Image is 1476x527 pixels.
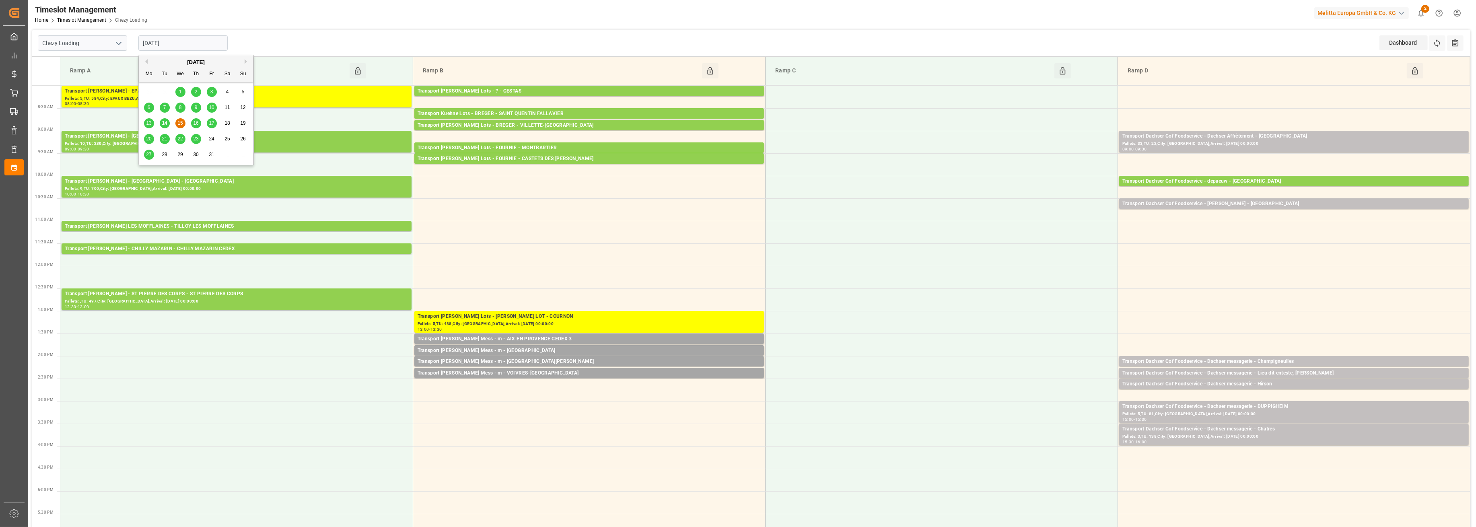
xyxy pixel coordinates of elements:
[162,120,167,126] span: 14
[65,185,408,192] div: Pallets: 9,TU: 700,City: [GEOGRAPHIC_DATA],Arrival: [DATE] 00:00:00
[38,420,54,424] span: 3:30 PM
[418,118,761,125] div: Pallets: 4,TU: 56,City: [GEOGRAPHIC_DATA][PERSON_NAME],Arrival: [DATE] 00:00:00
[144,150,154,160] div: Choose Monday, October 27th, 2025
[175,87,185,97] div: Choose Wednesday, October 1st, 2025
[138,35,228,51] input: DD-MM-YYYY
[1122,369,1466,377] div: Transport Dachser Cof Foodservice - Dachser messagerie - Lieu dit enteste, [PERSON_NAME]
[207,150,217,160] div: Choose Friday, October 31st, 2025
[226,89,229,95] span: 4
[160,134,170,144] div: Choose Tuesday, October 21st, 2025
[1134,147,1135,151] div: -
[222,134,233,144] div: Choose Saturday, October 25th, 2025
[38,127,54,132] span: 9:00 AM
[1122,140,1466,147] div: Pallets: 33,TU: 22,City: [GEOGRAPHIC_DATA],Arrival: [DATE] 00:00:00
[224,120,230,126] span: 18
[1122,411,1466,418] div: Pallets: 5,TU: 81,City: [GEOGRAPHIC_DATA],Arrival: [DATE] 00:00:00
[1122,177,1466,185] div: Transport Dachser Cof Foodservice - depaeuw - [GEOGRAPHIC_DATA]
[35,17,48,23] a: Home
[210,89,213,95] span: 3
[1314,5,1412,21] button: Melitta Europa GmbH & Co. KG
[65,147,76,151] div: 09:00
[65,245,408,253] div: Transport [PERSON_NAME] - CHILLY MAZARIN - CHILLY MAZARIN CEDEX
[195,89,198,95] span: 2
[418,377,761,384] div: Pallets: ,TU: 70,City: [GEOGRAPHIC_DATA],Arrival: [DATE] 00:00:00
[418,155,761,163] div: Transport [PERSON_NAME] Lots - FOURNIE - CASTETS DES [PERSON_NAME]
[1122,200,1466,208] div: Transport Dachser Cof Foodservice - [PERSON_NAME] - [GEOGRAPHIC_DATA]
[78,305,89,309] div: 13:00
[177,152,183,157] span: 29
[238,118,248,128] div: Choose Sunday, October 19th, 2025
[193,152,198,157] span: 30
[418,366,761,373] div: Pallets: ,TU: 33,City: [GEOGRAPHIC_DATA][PERSON_NAME],Arrival: [DATE] 00:00:00
[162,136,167,142] span: 21
[1430,4,1448,22] button: Help Center
[418,313,761,321] div: Transport [PERSON_NAME] Lots - [PERSON_NAME] LOT - COURNON
[1135,440,1147,444] div: 16:00
[1122,440,1134,444] div: 15:30
[1122,377,1466,384] div: Pallets: 1,TU: 23,City: Lieu dit [GEOGRAPHIC_DATA], [GEOGRAPHIC_DATA],Arrival: [DATE] 00:00:00
[144,103,154,113] div: Choose Monday, October 6th, 2025
[65,253,408,260] div: Pallets: ,TU: 900,City: [GEOGRAPHIC_DATA] MAZARIN CEDEX,Arrival: [DATE] 00:00:00
[418,355,761,362] div: Pallets: 1,TU: 7,City: [GEOGRAPHIC_DATA],Arrival: [DATE] 00:00:00
[143,59,148,64] button: Previous Month
[418,152,761,159] div: Pallets: 5,TU: 190,City: MONTBARTIER,Arrival: [DATE] 00:00:00
[418,95,761,102] div: Pallets: 17,TU: 156,City: [GEOGRAPHIC_DATA],Arrival: [DATE] 00:00:00
[418,130,761,136] div: Pallets: 3,TU: 637,City: [GEOGRAPHIC_DATA],Arrival: [DATE] 00:00:00
[1134,440,1135,444] div: -
[179,89,182,95] span: 1
[38,150,54,154] span: 9:30 AM
[35,195,54,199] span: 10:30 AM
[35,285,54,289] span: 12:30 PM
[1122,433,1466,440] div: Pallets: 3,TU: 138,City: [GEOGRAPHIC_DATA],Arrival: [DATE] 00:00:00
[38,375,54,379] span: 2:30 PM
[1122,208,1466,215] div: Pallets: 14,TU: 153,City: [GEOGRAPHIC_DATA],Arrival: [DATE] 00:00:00
[38,488,54,492] span: 5:00 PM
[1134,418,1135,421] div: -
[35,240,54,244] span: 11:30 AM
[238,69,248,79] div: Su
[193,120,198,126] span: 16
[772,63,1055,78] div: Ramp C
[65,192,76,196] div: 10:00
[65,298,408,305] div: Pallets: ,TU: 497,City: [GEOGRAPHIC_DATA],Arrival: [DATE] 00:00:00
[191,118,201,128] div: Choose Thursday, October 16th, 2025
[146,120,151,126] span: 13
[65,87,408,95] div: Transport [PERSON_NAME] - EPAUX BEZU - EPAUX BEZU
[160,69,170,79] div: Tu
[177,136,183,142] span: 22
[1122,388,1466,395] div: Pallets: 2,TU: 9,City: [GEOGRAPHIC_DATA],Arrival: [DATE] 00:00:00
[209,152,214,157] span: 31
[418,121,761,130] div: Transport [PERSON_NAME] Lots - BREGER - VILLETTE-[GEOGRAPHIC_DATA]
[418,369,761,377] div: Transport [PERSON_NAME] Mess - m - VOIVRES-[GEOGRAPHIC_DATA]
[240,105,245,110] span: 12
[1122,380,1466,388] div: Transport Dachser Cof Foodservice - Dachser messagerie - Hirson
[1122,147,1134,151] div: 09:00
[418,327,429,331] div: 13:00
[420,63,702,78] div: Ramp B
[242,89,245,95] span: 5
[179,105,182,110] span: 8
[38,330,54,334] span: 1:30 PM
[175,134,185,144] div: Choose Wednesday, October 22nd, 2025
[175,69,185,79] div: We
[209,136,214,142] span: 24
[160,150,170,160] div: Choose Tuesday, October 28th, 2025
[65,102,76,105] div: 08:00
[222,103,233,113] div: Choose Saturday, October 11th, 2025
[146,136,151,142] span: 20
[1421,5,1429,13] span: 2
[65,177,408,185] div: Transport [PERSON_NAME] - [GEOGRAPHIC_DATA] - [GEOGRAPHIC_DATA]
[1122,425,1466,433] div: Transport Dachser Cof Foodservice - Dachser messagerie - Chatres
[209,105,214,110] span: 10
[224,105,230,110] span: 11
[418,110,761,118] div: Transport Kuehne Lots - BREGER - SAINT QUENTIN FALLAVIER
[191,87,201,97] div: Choose Thursday, October 2nd, 2025
[38,35,127,51] input: Type to search/select
[224,136,230,142] span: 25
[209,120,214,126] span: 17
[76,192,78,196] div: -
[141,84,251,163] div: month 2025-10
[1135,147,1147,151] div: 09:30
[191,69,201,79] div: Th
[144,134,154,144] div: Choose Monday, October 20th, 2025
